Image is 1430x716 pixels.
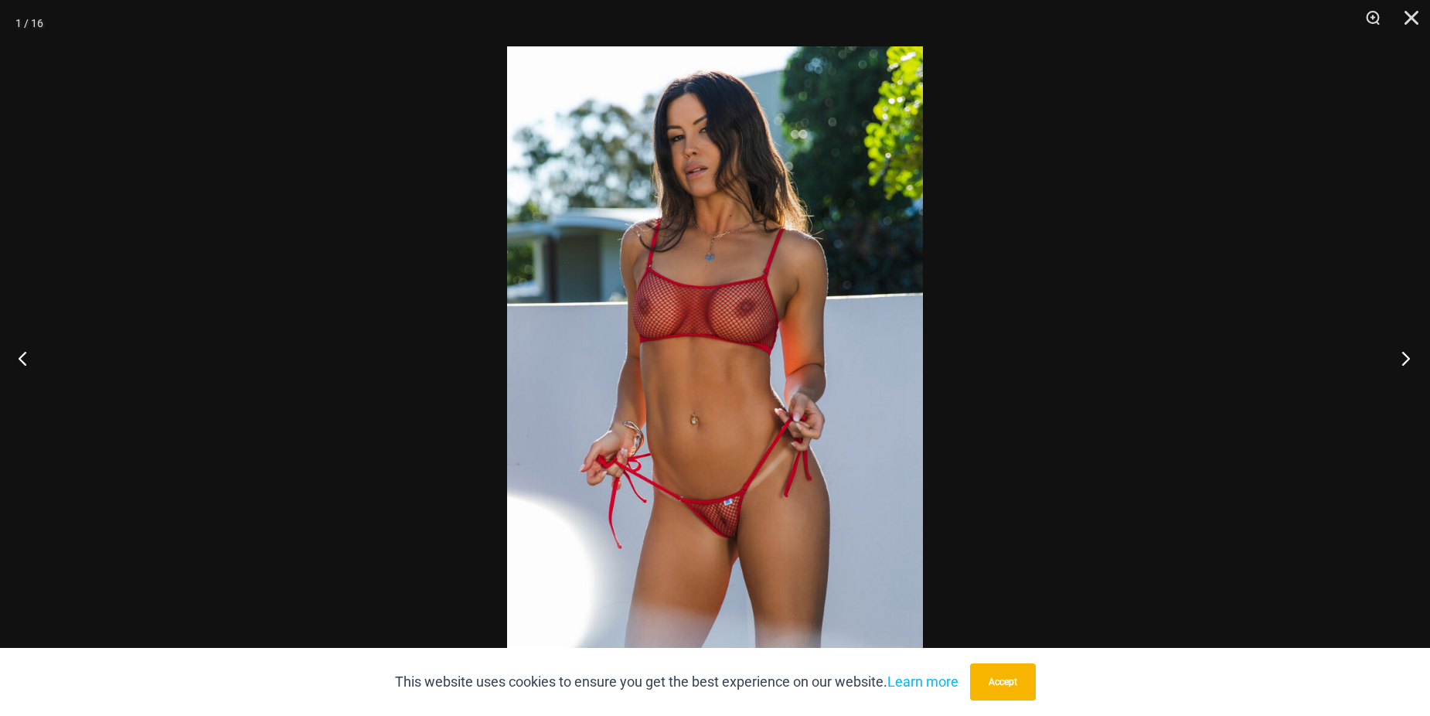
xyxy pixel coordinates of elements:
div: 1 / 16 [15,12,43,35]
button: Accept [970,663,1036,701]
p: This website uses cookies to ensure you get the best experience on our website. [395,670,958,694]
button: Next [1372,319,1430,397]
a: Learn more [887,673,958,690]
img: Summer Storm Red 332 Crop Top 449 Thong 02 [507,46,923,670]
